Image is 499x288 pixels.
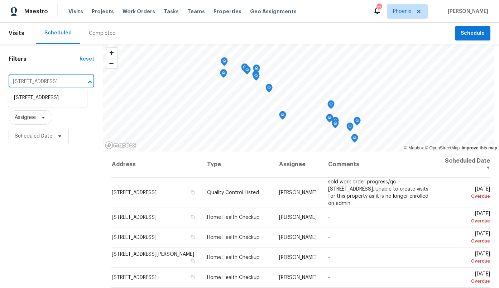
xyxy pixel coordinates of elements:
[241,63,248,75] div: Map marker
[279,215,317,220] span: [PERSON_NAME]
[244,66,251,77] div: Map marker
[354,117,361,128] div: Map marker
[213,8,241,15] span: Properties
[9,25,24,41] span: Visits
[24,8,48,15] span: Maestro
[442,237,490,245] div: Overdue
[207,255,260,260] span: Home Health Checkup
[187,8,205,15] span: Teams
[112,190,157,195] span: [STREET_ADDRESS]
[442,278,490,285] div: Overdue
[328,255,330,260] span: -
[253,64,260,76] div: Map marker
[332,117,339,128] div: Map marker
[112,275,157,280] span: [STREET_ADDRESS]
[105,141,136,149] a: Mapbox homepage
[351,134,358,145] div: Map marker
[189,258,196,264] button: Copy Address
[15,133,52,140] span: Scheduled Date
[442,211,490,225] span: [DATE]
[279,190,317,195] span: [PERSON_NAME]
[112,215,157,220] span: [STREET_ADDRESS]
[404,145,424,150] a: Mapbox
[265,84,273,95] div: Map marker
[207,275,260,280] span: Home Health Checkup
[455,26,490,41] button: Schedule
[279,255,317,260] span: [PERSON_NAME]
[112,252,194,257] span: [STREET_ADDRESS][PERSON_NAME]
[393,8,411,15] span: Phoenix
[328,215,330,220] span: -
[220,69,227,80] div: Map marker
[273,152,322,178] th: Assignee
[346,123,354,134] div: Map marker
[445,8,488,15] span: [PERSON_NAME]
[9,76,74,87] input: Search for an address...
[442,251,490,265] span: [DATE]
[425,145,460,150] a: OpenStreetMap
[123,8,155,15] span: Work Orders
[253,72,260,83] div: Map marker
[436,152,490,178] th: Scheduled Date ↑
[207,215,260,220] span: Home Health Checkup
[328,275,330,280] span: -
[279,275,317,280] span: [PERSON_NAME]
[221,57,228,68] div: Map marker
[111,152,202,178] th: Address
[461,29,485,38] span: Schedule
[442,217,490,225] div: Overdue
[442,272,490,285] span: [DATE]
[106,58,117,68] button: Zoom out
[326,114,333,125] div: Map marker
[207,235,260,240] span: Home Health Checkup
[80,56,94,63] div: Reset
[328,179,428,206] span: sold work order progress/qc [STREET_ADDRESS]. Unable to create visits for this property as it is ...
[189,234,196,240] button: Copy Address
[92,8,114,15] span: Projects
[189,214,196,220] button: Copy Address
[106,48,117,58] button: Zoom in
[442,258,490,265] div: Overdue
[201,152,273,178] th: Type
[164,9,179,14] span: Tasks
[328,235,330,240] span: -
[89,30,116,37] div: Completed
[189,274,196,280] button: Copy Address
[442,231,490,245] span: [DATE]
[332,120,339,131] div: Map marker
[112,235,157,240] span: [STREET_ADDRESS]
[15,114,36,121] span: Assignee
[462,145,497,150] a: Improve this map
[279,235,317,240] span: [PERSON_NAME]
[442,186,490,200] span: [DATE]
[252,71,259,82] div: Map marker
[189,189,196,195] button: Copy Address
[85,77,95,87] button: Close
[279,111,286,122] div: Map marker
[207,190,259,195] span: Quality Control Listed
[8,92,87,104] li: [STREET_ADDRESS]
[103,44,494,152] canvas: Map
[250,8,297,15] span: Geo Assignments
[327,100,335,111] div: Map marker
[442,192,490,200] div: Overdue
[376,4,382,11] div: 22
[68,8,83,15] span: Visits
[322,152,436,178] th: Comments
[44,29,72,37] div: Scheduled
[9,56,80,63] h1: Filters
